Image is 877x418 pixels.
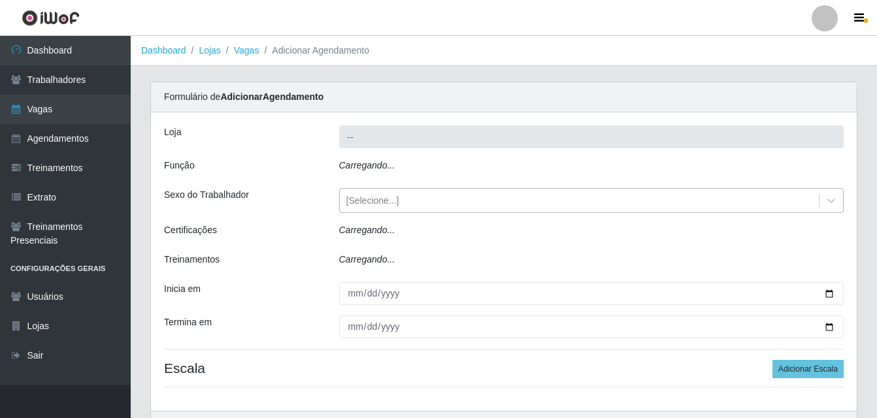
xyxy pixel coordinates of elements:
[220,91,323,102] strong: Adicionar Agendamento
[234,45,259,56] a: Vagas
[772,360,844,378] button: Adicionar Escala
[339,254,395,265] i: Carregando...
[164,253,220,266] label: Treinamentos
[339,315,844,338] input: 00/00/0000
[339,225,395,235] i: Carregando...
[151,82,857,112] div: Formulário de
[164,159,195,172] label: Função
[164,282,201,296] label: Inicia em
[164,315,212,329] label: Termina em
[259,44,369,57] li: Adicionar Agendamento
[164,360,844,376] h4: Escala
[131,36,877,66] nav: breadcrumb
[199,45,220,56] a: Lojas
[346,194,399,208] div: [Selecione...]
[339,160,395,170] i: Carregando...
[141,45,186,56] a: Dashboard
[164,125,181,139] label: Loja
[22,10,80,26] img: CoreUI Logo
[339,282,844,305] input: 00/00/0000
[164,223,217,237] label: Certificações
[164,188,249,202] label: Sexo do Trabalhador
